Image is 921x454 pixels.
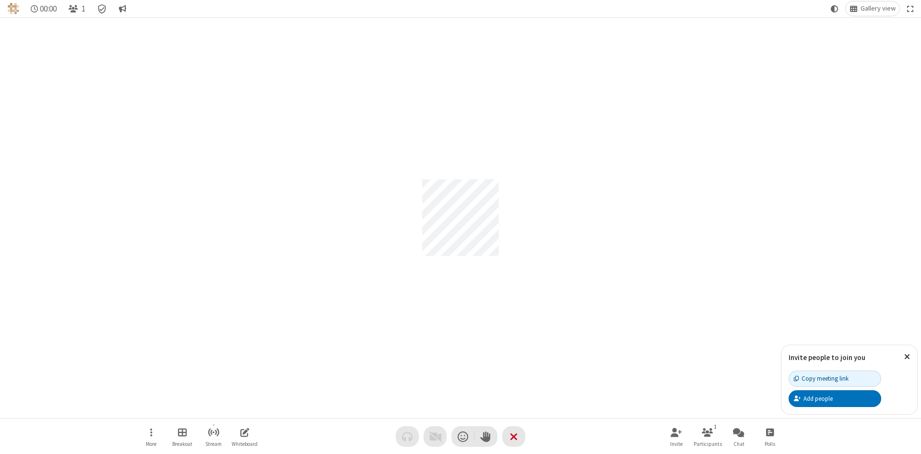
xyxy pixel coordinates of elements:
[794,374,849,383] div: Copy meeting link
[789,390,881,407] button: Add people
[861,5,896,12] span: Gallery view
[502,426,525,447] button: End or leave meeting
[205,441,222,447] span: Stream
[756,423,784,450] button: Open poll
[765,441,775,447] span: Polls
[115,1,130,16] button: Conversation
[846,1,899,16] button: Change layout
[724,423,753,450] button: Open chat
[789,353,865,362] label: Invite people to join you
[451,426,474,447] button: Send a reaction
[789,371,881,387] button: Copy meeting link
[199,423,228,450] button: Start streaming
[230,423,259,450] button: Open shared whiteboard
[897,345,917,369] button: Close popover
[474,426,497,447] button: Raise hand
[711,422,720,431] div: 1
[8,3,19,14] img: QA Selenium DO NOT DELETE OR CHANGE
[424,426,447,447] button: Video
[27,1,61,16] div: Timer
[662,423,691,450] button: Invite participants (Alt+I)
[137,423,165,450] button: Open menu
[903,1,918,16] button: Fullscreen
[93,1,111,16] div: Meeting details Encryption enabled
[232,441,258,447] span: Whiteboard
[694,441,722,447] span: Participants
[168,423,197,450] button: Manage Breakout Rooms
[40,4,57,13] span: 00:00
[64,1,89,16] button: Open participant list
[146,441,156,447] span: More
[827,1,842,16] button: Using system theme
[670,441,683,447] span: Invite
[733,441,744,447] span: Chat
[693,423,722,450] button: Open participant list
[172,441,192,447] span: Breakout
[396,426,419,447] button: Audio problem - check your Internet connection or call by phone
[82,4,85,13] span: 1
